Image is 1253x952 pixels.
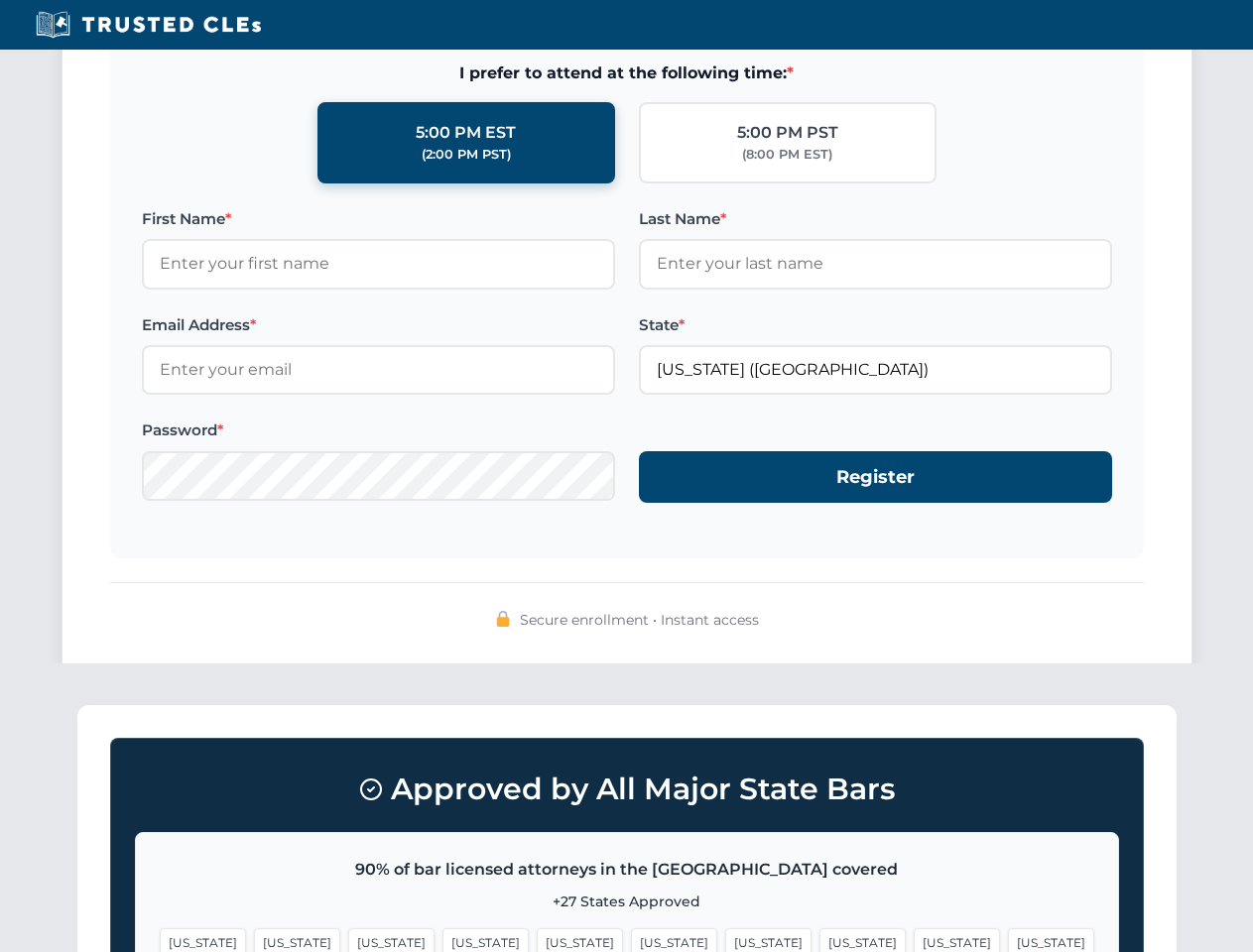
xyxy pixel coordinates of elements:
[160,857,1094,883] p: 90% of bar licensed attorneys in the [GEOGRAPHIC_DATA] covered
[639,345,1112,395] input: Georgia (GA)
[160,891,1094,912] p: +27 States Approved
[639,313,1112,337] label: State
[135,763,1119,816] h3: Approved by All Major State Bars
[639,239,1112,289] input: Enter your last name
[422,145,511,165] div: (2:00 PM PST)
[142,207,615,231] label: First Name
[639,207,1112,231] label: Last Name
[142,60,1112,86] span: I prefer to attend at the following time:
[737,120,838,146] div: 5:00 PM PST
[142,313,615,337] label: Email Address
[142,345,615,395] input: Enter your email
[495,611,511,627] img: 🔒
[416,120,516,146] div: 5:00 PM EST
[30,10,267,40] img: Trusted CLEs
[520,609,759,631] span: Secure enrollment • Instant access
[142,239,615,289] input: Enter your first name
[142,418,615,442] label: Password
[742,145,832,165] div: (8:00 PM EST)
[639,451,1112,504] button: Register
